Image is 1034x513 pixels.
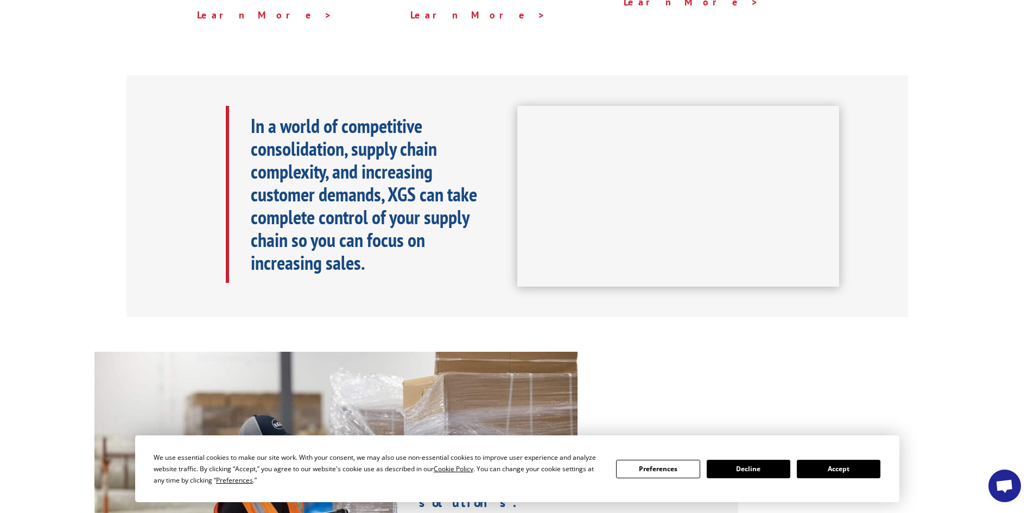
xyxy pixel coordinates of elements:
button: Decline [707,460,790,478]
b: In a world of competitive consolidation, supply chain complexity, and increasing customer demands... [251,113,477,275]
div: Open chat [988,470,1021,502]
iframe: XGS Logistics Solutions [517,106,839,287]
a: Learn More > [410,9,545,21]
span: Preferences [216,476,253,485]
button: Preferences [616,460,700,478]
span: Cookie Policy [434,464,473,473]
div: Cookie Consent Prompt [135,435,899,502]
a: Learn More > [197,9,332,21]
button: Accept [797,460,880,478]
div: We use essential cookies to make our site work. With your consent, we may also use non-essential ... [154,452,603,486]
